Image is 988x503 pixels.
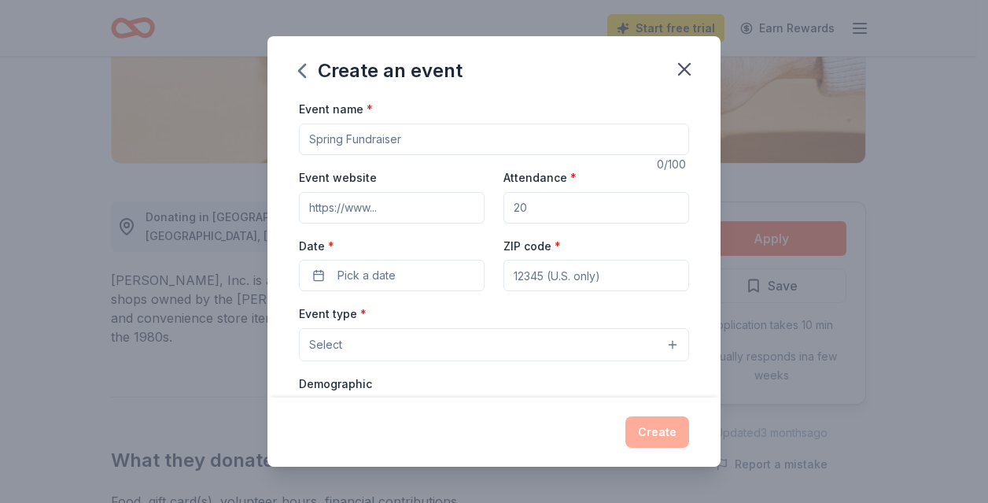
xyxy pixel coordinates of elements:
[309,335,342,354] span: Select
[299,58,463,83] div: Create an event
[299,306,367,322] label: Event type
[299,239,485,254] label: Date
[299,102,373,117] label: Event name
[503,170,577,186] label: Attendance
[299,170,377,186] label: Event website
[337,266,396,285] span: Pick a date
[503,260,689,291] input: 12345 (U.S. only)
[299,328,689,361] button: Select
[299,260,485,291] button: Pick a date
[657,155,689,174] div: 0 /100
[299,192,485,224] input: https://www...
[299,124,689,155] input: Spring Fundraiser
[503,239,561,254] label: ZIP code
[299,376,372,392] label: Demographic
[503,192,689,224] input: 20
